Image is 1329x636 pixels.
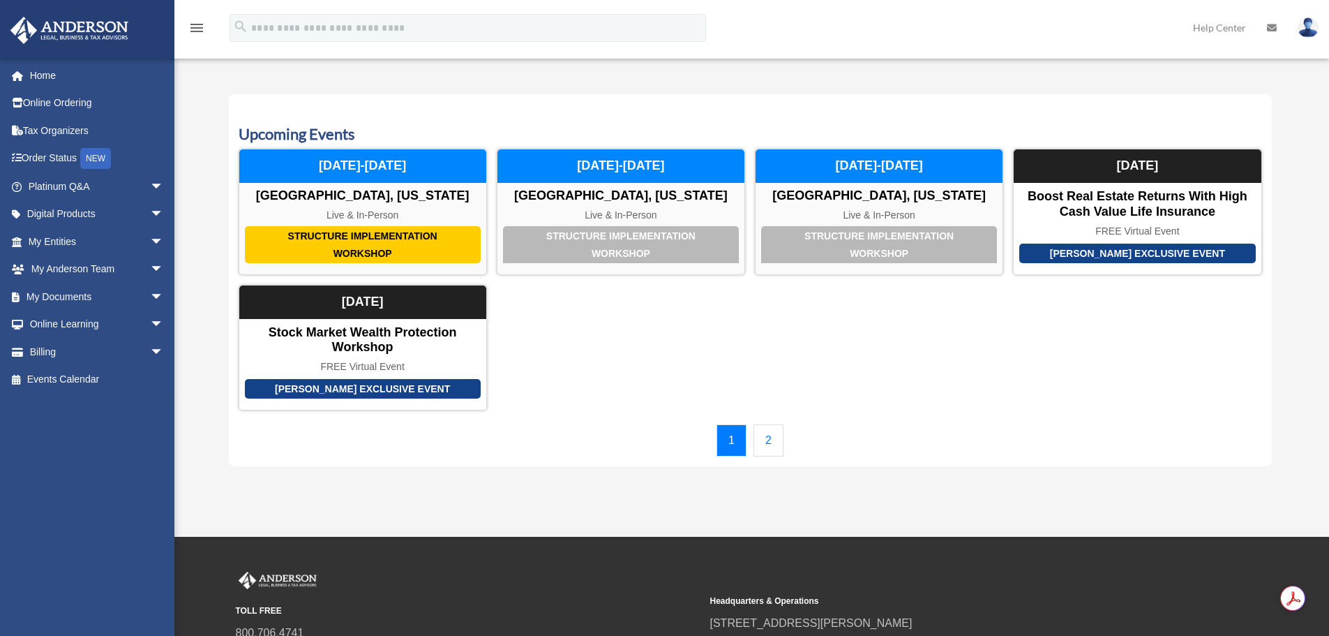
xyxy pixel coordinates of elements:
[150,338,178,367] span: arrow_drop_down
[503,226,739,263] div: Structure Implementation Workshop
[10,172,185,200] a: Platinum Q&Aarrow_drop_down
[1019,244,1255,264] div: [PERSON_NAME] Exclusive Event
[245,379,481,399] div: [PERSON_NAME] Exclusive Event
[10,117,185,145] a: Tax Organizers
[239,285,487,411] a: [PERSON_NAME] Exclusive Event Stock Market Wealth Protection Workshop FREE Virtual Event [DATE]
[10,338,185,366] a: Billingarrow_drop_down
[10,366,178,394] a: Events Calendar
[236,604,700,619] small: TOLL FREE
[710,617,913,629] a: [STREET_ADDRESS][PERSON_NAME]
[236,572,320,590] img: Anderson Advisors Platinum Portal
[10,200,185,228] a: Digital Productsarrow_drop_down
[716,424,746,457] a: 1
[150,172,178,201] span: arrow_drop_down
[239,124,1262,145] h3: Upcoming Events
[755,149,1003,275] a: Structure Implementation Workshop [GEOGRAPHIC_DATA], [US_STATE] Live & In-Person [DATE]-[DATE]
[10,311,185,339] a: Online Learningarrow_drop_down
[10,145,185,173] a: Order StatusNEW
[10,228,185,256] a: My Entitiesarrow_drop_down
[10,89,185,117] a: Online Ordering
[239,149,486,183] div: [DATE]-[DATE]
[756,149,1003,183] div: [DATE]-[DATE]
[1014,225,1261,237] div: FREE Virtual Event
[188,24,205,36] a: menu
[10,61,185,89] a: Home
[710,594,1175,609] small: Headquarters & Operations
[245,226,481,263] div: Structure Implementation Workshop
[239,325,486,355] div: Stock Market Wealth Protection Workshop
[497,149,745,275] a: Structure Implementation Workshop [GEOGRAPHIC_DATA], [US_STATE] Live & In-Person [DATE]-[DATE]
[756,209,1003,221] div: Live & In-Person
[239,286,486,319] div: [DATE]
[1014,149,1261,183] div: [DATE]
[150,256,178,284] span: arrow_drop_down
[1013,149,1261,275] a: [PERSON_NAME] Exclusive Event Boost Real Estate Returns with High Cash Value Life Insurance FREE ...
[188,20,205,36] i: menu
[233,19,248,34] i: search
[1298,17,1319,38] img: User Pic
[150,228,178,256] span: arrow_drop_down
[753,424,783,457] a: 2
[497,149,744,183] div: [DATE]-[DATE]
[497,209,744,221] div: Live & In-Person
[761,226,997,263] div: Structure Implementation Workshop
[10,256,185,283] a: My Anderson Teamarrow_drop_down
[10,283,185,311] a: My Documentsarrow_drop_down
[80,148,111,169] div: NEW
[1014,189,1261,219] div: Boost Real Estate Returns with High Cash Value Life Insurance
[239,149,487,275] a: Structure Implementation Workshop [GEOGRAPHIC_DATA], [US_STATE] Live & In-Person [DATE]-[DATE]
[150,283,178,311] span: arrow_drop_down
[150,200,178,229] span: arrow_drop_down
[239,188,486,204] div: [GEOGRAPHIC_DATA], [US_STATE]
[150,311,178,339] span: arrow_drop_down
[239,209,486,221] div: Live & In-Person
[6,17,133,44] img: Anderson Advisors Platinum Portal
[756,188,1003,204] div: [GEOGRAPHIC_DATA], [US_STATE]
[239,361,486,373] div: FREE Virtual Event
[497,188,744,204] div: [GEOGRAPHIC_DATA], [US_STATE]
